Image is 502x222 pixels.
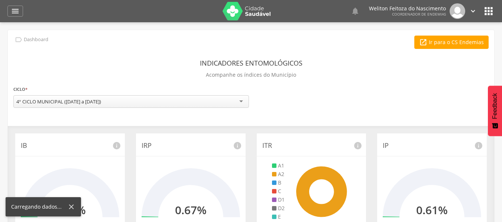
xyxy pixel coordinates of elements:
i: info [112,141,121,150]
h2: 0.61% [416,204,448,216]
div: Carregando dados... [11,203,67,211]
span: Coordenador de Endemias [392,11,446,17]
i:  [351,7,360,16]
i:  [11,7,20,16]
h2: 0.67% [175,204,207,216]
a:  [351,3,360,19]
li: C [272,188,285,195]
header: Indicadores Entomológicos [200,56,302,70]
p: Dashboard [24,37,48,43]
p: Weliton Feitoza do Nascimento [369,6,446,11]
p: IP [383,141,481,150]
li: D1 [272,196,285,203]
p: IRP [142,141,240,150]
i: info [474,141,483,150]
li: A2 [272,170,285,178]
button: Feedback - Mostrar pesquisa [488,86,502,136]
a:  [7,6,23,17]
li: D2 [272,205,285,212]
p: IB [21,141,119,150]
li: B [272,179,285,186]
span: Feedback [492,93,498,119]
div: 4° CICLO MUNICIPAL ([DATE] a [DATE]) [16,98,101,105]
li: E [272,213,285,221]
label: Ciclo [13,85,27,93]
a:  [469,3,477,19]
p: ITR [262,141,361,150]
i: info [233,141,242,150]
i: info [353,141,362,150]
i:  [469,7,477,15]
i:  [14,36,23,44]
p: Acompanhe os índices do Município [206,70,296,80]
i:  [483,5,495,17]
a: Ir para o CS Endemias [414,36,489,49]
i:  [419,38,427,46]
li: A1 [272,162,285,169]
